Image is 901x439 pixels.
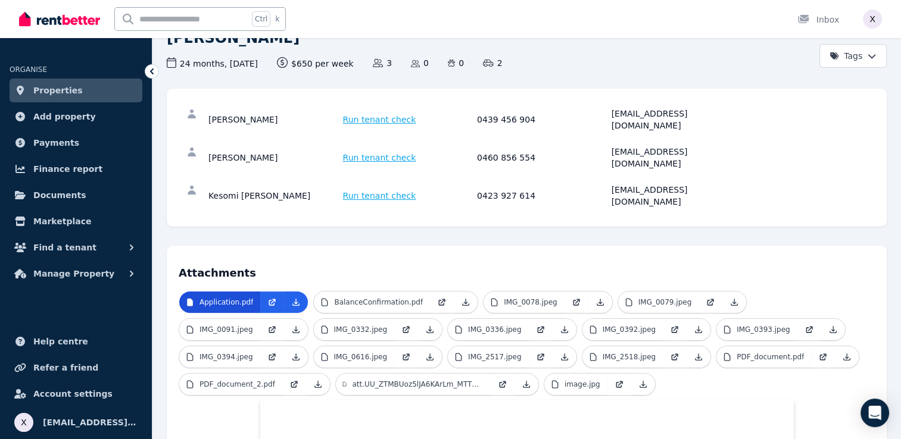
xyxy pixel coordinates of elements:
[737,352,804,362] p: PDF_document.pdf
[553,319,576,340] a: Download Attachment
[10,356,142,380] a: Refer a friend
[716,319,797,340] a: IMG_0393.jpeg
[199,297,253,307] p: Application.pdf
[33,387,113,401] span: Account settings
[199,380,275,389] p: PDF_document_2.pdf
[819,44,887,68] button: Tags
[737,325,790,334] p: IMG_0393.jpeg
[612,108,743,131] div: [EMAIL_ADDRESS][DOMAIN_NAME]
[33,240,96,255] span: Find a tenant
[10,131,142,155] a: Payments
[10,209,142,233] a: Marketplace
[716,346,811,368] a: PDF_document.pdf
[343,152,416,164] span: Run tenant check
[607,374,631,395] a: Open in new Tab
[544,374,607,395] a: image.jpg
[167,57,258,70] span: 24 months , [DATE]
[334,352,388,362] p: IMG_0616.jpeg
[863,10,882,29] img: xutracey@hotmail.com
[33,188,86,202] span: Documents
[448,346,529,368] a: IMG_2517.jpeg
[454,291,478,313] a: Download Attachment
[797,319,821,340] a: Open in new Tab
[260,291,284,313] a: Open in new Tab
[314,346,395,368] a: IMG_0616.jpeg
[582,346,663,368] a: IMG_2518.jpeg
[663,346,687,368] a: Open in new Tab
[284,319,308,340] a: Download Attachment
[10,79,142,102] a: Properties
[603,352,656,362] p: IMG_2518.jpeg
[722,291,746,313] a: Download Attachment
[336,374,491,395] a: att.UU_ZTMBUoz5lJA6KArLm_MTTXycGqAreJuHcEDw_qTI.jpeg
[343,190,416,202] span: Run tenant check
[252,11,270,27] span: Ctrl
[861,399,889,427] div: Open Intercom Messenger
[19,10,100,28] img: RentBetter
[199,325,253,334] p: IMG_0091.jpeg
[582,319,663,340] a: IMG_0392.jpeg
[821,319,845,340] a: Download Attachment
[208,108,339,131] div: [PERSON_NAME]
[10,183,142,207] a: Documents
[529,346,553,368] a: Open in new Tab
[830,50,862,62] span: Tags
[477,108,608,131] div: 0439 456 904
[638,297,692,307] p: IMG_0079.jpeg
[10,105,142,128] a: Add property
[394,346,418,368] a: Open in new Tab
[33,360,98,375] span: Refer a friend
[33,109,96,124] span: Add property
[33,266,114,281] span: Manage Property
[179,319,260,340] a: IMG_0091.jpeg
[10,65,47,74] span: ORGANISE
[314,291,430,313] a: BalanceConfirmation.pdf
[179,258,875,281] h4: Attachments
[208,184,339,208] div: Kesomi [PERSON_NAME]
[33,334,88,349] span: Help centre
[277,57,354,70] span: $650 per week
[663,319,687,340] a: Open in new Tab
[14,413,33,432] img: xutracey@hotmail.com
[284,291,308,313] a: Download Attachment
[631,374,655,395] a: Download Attachment
[394,319,418,340] a: Open in new Tab
[10,262,142,286] button: Manage Property
[373,57,392,69] span: 3
[468,352,522,362] p: IMG_2517.jpeg
[343,114,416,126] span: Run tenant check
[10,236,142,259] button: Find a tenant
[33,83,83,98] span: Properties
[260,319,284,340] a: Open in new Tab
[418,319,442,340] a: Download Attachment
[10,382,142,406] a: Account settings
[314,319,395,340] a: IMG_0332.jpeg
[588,291,612,313] a: Download Attachment
[504,297,557,307] p: IMG_0078.jpeg
[260,346,284,368] a: Open in new Tab
[515,374,538,395] a: Download Attachment
[411,57,429,69] span: 0
[43,415,138,429] span: [EMAIL_ADDRESS][DOMAIN_NAME]
[352,380,483,389] p: att.UU_ZTMBUoz5lJA6KArLm_MTTXycGqAreJuHcEDw_qTI.jpeg
[33,136,79,150] span: Payments
[699,291,722,313] a: Open in new Tab
[208,146,339,170] div: [PERSON_NAME]
[448,319,529,340] a: IMG_0336.jpeg
[430,291,454,313] a: Open in new Tab
[10,157,142,181] a: Finance report
[306,374,330,395] a: Download Attachment
[33,214,91,228] span: Marketplace
[484,291,565,313] a: IMG_0078.jpeg
[797,14,839,26] div: Inbox
[282,374,306,395] a: Open in new Tab
[483,57,502,69] span: 2
[468,325,522,334] p: IMG_0336.jpeg
[334,297,423,307] p: BalanceConfirmation.pdf
[334,325,388,334] p: IMG_0332.jpeg
[199,352,253,362] p: IMG_0394.jpeg
[811,346,835,368] a: Open in new Tab
[612,184,743,208] div: [EMAIL_ADDRESS][DOMAIN_NAME]
[179,374,282,395] a: PDF_document_2.pdf
[10,330,142,353] a: Help centre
